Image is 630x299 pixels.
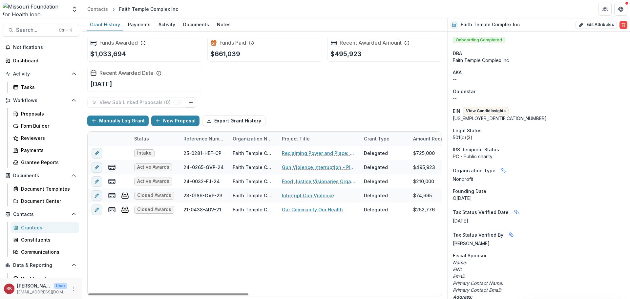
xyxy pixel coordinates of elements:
div: Payments [21,147,74,154]
p: Nonprofit [453,176,625,182]
div: Faith Temple Complex Inc [233,150,274,157]
div: 21-0438-ADV-21 [183,206,221,213]
span: Onboarding Completed [453,37,505,43]
a: Our Community Our Health [282,206,343,213]
a: Payments [125,18,153,31]
a: Contacts [85,4,111,14]
p: [PERSON_NAME] [453,240,625,247]
a: Proposals [10,108,79,119]
nav: breadcrumb [85,4,181,14]
p: [EMAIL_ADDRESS][DOMAIN_NAME] [17,289,67,295]
span: Closed Awards [137,193,171,198]
div: Document Center [21,198,74,204]
button: Linked binding [511,207,522,217]
button: Notifications [3,42,79,53]
h2: Recent Awarded Amount [340,40,402,46]
div: [US_EMPLOYER_IDENTIFICATION_NUMBER] [453,115,625,122]
div: Reference Number [179,135,229,142]
div: Ctrl + K [57,27,73,34]
button: view-payments [108,163,116,171]
div: Dashboard [13,57,74,64]
p: EIN [453,108,460,115]
div: 24-0032-FJ-24 [183,178,220,185]
button: Open Workflows [3,95,79,106]
span: Documents [13,173,69,179]
a: Payments [10,145,79,156]
a: Grantees [10,222,79,233]
span: Tax Status Verified Date [453,209,509,216]
div: Project Title [278,135,314,142]
div: Grantee Reports [21,159,74,166]
span: Search... [16,27,55,33]
div: Organization Name [229,132,278,146]
button: edit [92,176,102,187]
span: AKA [453,69,462,76]
button: edit [92,148,102,159]
a: Constituents [10,234,79,245]
span: Tax Status Verified By [453,231,503,238]
div: Grant Type [360,132,409,146]
button: Link Grants [186,97,196,108]
span: IRS Recipient Status [453,146,499,153]
button: Export Grant History [202,116,265,126]
div: Grant Type [360,135,393,142]
div: $725,000 [413,150,435,157]
span: Data & Reporting [13,263,69,268]
a: Tasks [10,82,79,93]
i: EIN: [453,267,462,272]
div: Document Templates [21,185,74,192]
div: Tasks [21,84,74,91]
div: $210,000 [413,178,434,185]
span: Intake [137,150,152,156]
h2: Recent Awarded Date [99,70,154,76]
span: Workflows [13,98,69,103]
div: Constituents [21,236,74,243]
div: Faith Temple Complex Inc [119,6,178,12]
div: Delegated [364,150,388,157]
button: New Proposal [151,116,199,126]
p: [DATE] [453,217,625,224]
button: View CandidInsights [463,107,509,115]
div: Renee Klann [7,287,12,291]
p: $661,039 [210,49,240,59]
div: Faith Temple Complex Inc [233,192,274,199]
div: Communications [21,248,74,255]
div: Documents [180,20,212,29]
i: Name: [453,260,467,265]
p: [DATE] [90,79,112,89]
div: Status [130,132,179,146]
button: Open Contacts [3,209,79,220]
div: Amount Requested [409,132,475,146]
span: Contacts [13,212,69,217]
div: Delegated [364,178,388,185]
div: Faith Temple Complex Inc [233,206,274,213]
div: Reviewers [21,135,74,141]
p: $495,923 [330,49,362,59]
div: Notes [214,20,233,29]
button: Partners [598,3,612,16]
a: Notes [214,18,233,31]
span: Closed Awards [137,207,171,212]
div: Project Title [278,132,360,146]
a: Document Center [10,196,79,206]
div: Delegated [364,164,388,171]
a: Grant History [87,18,123,31]
div: Faith Temple Complex Inc [233,164,274,171]
a: Form Builder [10,120,79,131]
div: Status [130,135,153,142]
a: Reclaiming Power and Place: A Community-Driven Green Space in [GEOGRAPHIC_DATA], [US_STATE] [282,150,356,157]
h2: Faith Temple Complex Inc [461,22,520,28]
button: Linked binding [498,165,509,176]
i: Email: [453,273,465,279]
div: Delegated [364,206,388,213]
div: PC - Public charity [453,153,625,160]
div: $252,776 [413,206,435,213]
div: 25-0281-HEF-CP [183,150,221,157]
button: view-payments [108,178,116,185]
span: Founding Date [453,188,486,195]
span: Active Awards [137,164,169,170]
